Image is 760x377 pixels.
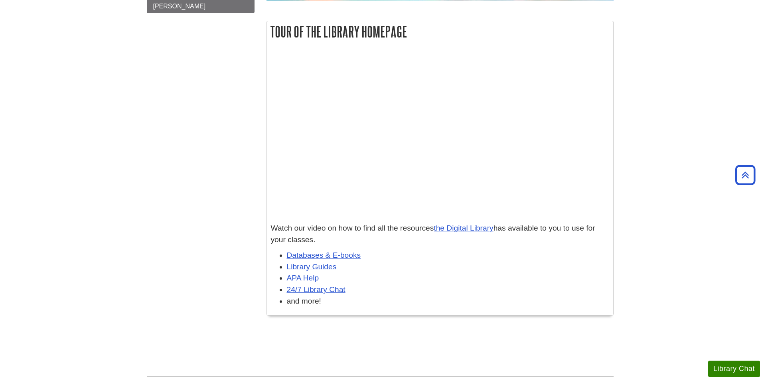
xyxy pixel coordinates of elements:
[287,285,345,294] a: 24/7 Library Chat
[287,296,609,307] li: and more!
[271,223,609,246] p: Watch our video on how to find all the resources has available to you to use for your classes.
[287,251,361,259] a: Databases & E-books
[434,224,493,232] a: the Digital Library
[732,170,758,180] a: Back to Top
[287,263,337,271] a: Library Guides
[267,21,613,42] h2: Tour of the Library Homepage
[287,274,319,282] a: APA Help
[708,361,760,377] button: Library Chat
